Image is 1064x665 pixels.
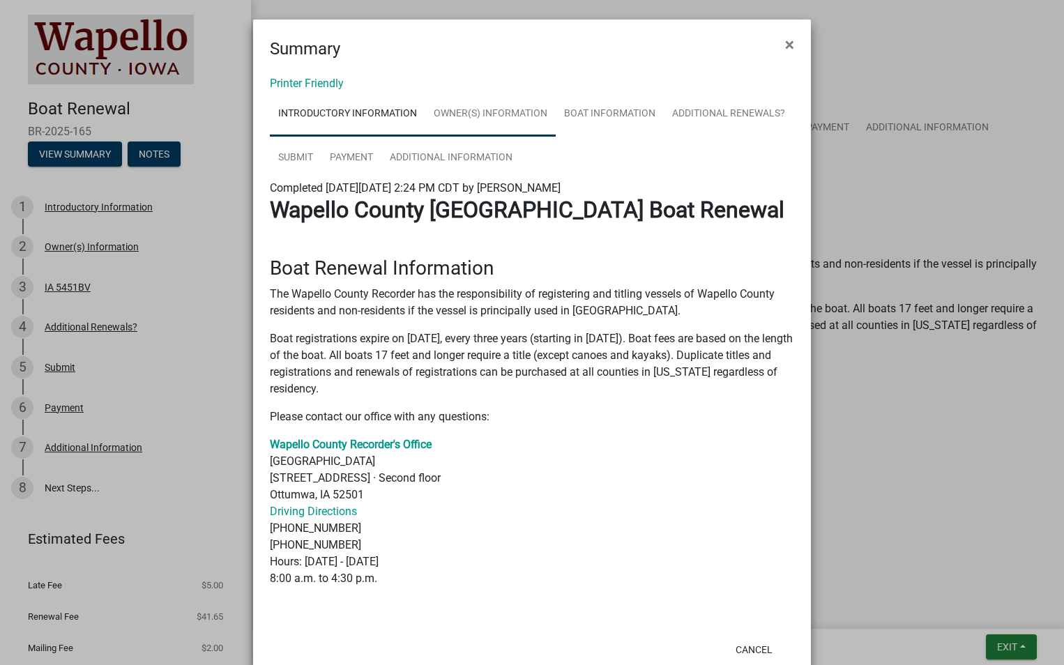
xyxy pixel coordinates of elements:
a: Additional Information [381,136,521,181]
a: Boat Information [556,92,664,137]
button: Close [774,25,805,64]
a: Driving Directions [270,505,357,518]
a: Additional Renewals? [664,92,793,137]
p: Boat registrations expire on [DATE], every three years (starting in [DATE]). Boat fees are based ... [270,330,794,397]
span: Completed [DATE][DATE] 2:24 PM CDT by [PERSON_NAME] [270,181,561,194]
h4: Summary [270,36,340,61]
span: × [785,35,794,54]
p: The Wapello County Recorder has the responsibility of registering and titling vessels of Wapello ... [270,286,794,319]
a: Wapello County Recorder's Office [270,438,432,451]
a: Owner(s) Information [425,92,556,137]
a: Printer Friendly [270,77,344,90]
a: Payment [321,136,381,181]
p: [GEOGRAPHIC_DATA] [STREET_ADDRESS] · Second floor Ottumwa, IA 52501 [PHONE_NUMBER] [PHONE_NUMBER]... [270,436,794,587]
a: Submit [270,136,321,181]
p: Please contact our office with any questions: [270,408,794,425]
a: Introductory Information [270,92,425,137]
h3: Boat Renewal Information [270,257,794,280]
strong: Wapello County [GEOGRAPHIC_DATA] Boat Renewal [270,197,784,223]
button: Cancel [724,637,784,662]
